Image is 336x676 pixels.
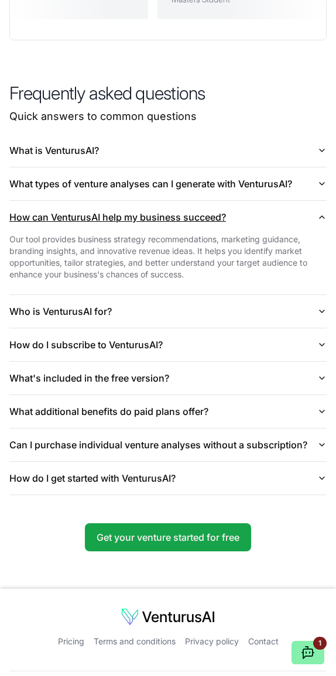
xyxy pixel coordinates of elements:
a: Pricing [58,636,84,646]
button: Can I purchase individual venture analyses without a subscription? [9,428,327,461]
h2: Frequently asked questions [9,83,327,104]
p: Our tool provides business strategy recommendations, marketing guidance, branding insights, and i... [9,234,327,280]
img: logo [121,608,215,626]
button: How can VenturusAI help my business succeed? [9,201,327,234]
button: What's included in the free version? [9,362,327,394]
p: Quick answers to common questions [9,108,327,125]
div: How can VenturusAI help my business succeed? [9,234,327,294]
button: What is VenturusAI? [9,134,327,167]
button: How do I subscribe to VenturusAI? [9,328,327,361]
a: Contact [248,636,279,646]
a: Terms and conditions [94,636,176,646]
a: Get your venture started for free [85,523,251,551]
a: Privacy policy [185,636,239,646]
button: Who is VenturusAI for? [9,295,327,328]
div: 1 [313,637,327,650]
button: What types of venture analyses can I generate with VenturusAI? [9,167,327,200]
button: What additional benefits do paid plans offer? [9,395,327,428]
button: How do I get started with VenturusAI? [9,462,327,495]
